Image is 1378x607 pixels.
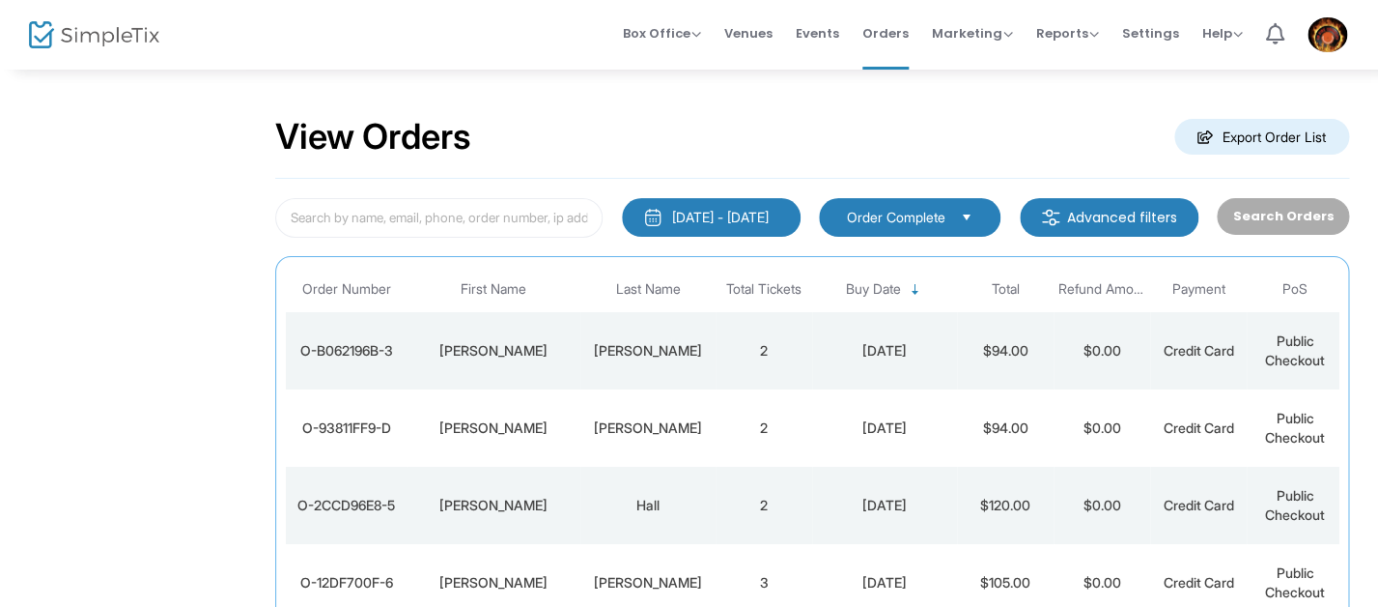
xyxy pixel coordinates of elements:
div: 8/22/2025 [817,496,952,515]
th: Total [957,267,1054,312]
div: O-12DF700F-6 [291,573,402,593]
span: Order Complete [847,208,945,227]
div: Angela [411,341,576,361]
div: O-2CCD96E8-5 [291,496,402,515]
span: Events [796,9,839,58]
td: $0.00 [1054,312,1150,390]
div: 8/23/2025 [817,341,952,361]
span: Credit Card [1164,419,1234,436]
td: $94.00 [957,312,1054,390]
button: Select [953,207,980,228]
td: $0.00 [1054,390,1150,467]
span: Public Checkout [1265,487,1325,523]
div: Karen [411,496,576,515]
td: 2 [716,312,812,390]
td: $94.00 [957,390,1054,467]
span: Credit Card [1164,497,1234,513]
div: [DATE] - [DATE] [672,208,769,227]
span: Public Checkout [1265,410,1325,446]
div: Johnson [585,341,711,361]
span: Order Number [302,281,391,298]
td: $0.00 [1054,467,1150,544]
span: Public Checkout [1265,564,1325,600]
span: Payment [1172,281,1225,298]
div: O-93811FF9-D [291,419,402,438]
h2: View Orders [275,116,471,159]
div: Beasley [585,419,711,438]
span: Sortable [908,282,923,298]
span: Buy Date [846,281,901,298]
td: 2 [716,467,812,544]
span: Marketing [932,24,1013,43]
img: monthly [643,208,662,227]
span: Last Name [616,281,681,298]
td: $120.00 [957,467,1054,544]
input: Search by name, email, phone, order number, ip address, or last 4 digits of card [275,198,603,238]
div: O-B062196B-3 [291,341,402,361]
span: Reports [1036,24,1099,43]
div: Hall [585,496,711,515]
m-button: Advanced filters [1020,198,1198,237]
span: Public Checkout [1265,332,1325,368]
span: Help [1202,24,1243,43]
span: First Name [461,281,526,298]
div: William [411,419,576,438]
div: 8/22/2025 [817,419,952,438]
m-button: Export Order List [1174,119,1349,155]
button: [DATE] - [DATE] [622,198,801,237]
span: Box Office [623,24,701,43]
span: Credit Card [1164,574,1234,591]
span: PoS [1282,281,1308,298]
th: Refund Amount [1054,267,1150,312]
span: Orders [862,9,909,58]
td: 2 [716,390,812,467]
div: Vaughan [585,573,711,593]
span: Credit Card [1164,342,1234,359]
span: Settings [1122,9,1179,58]
img: filter [1041,208,1060,227]
div: Ronald [411,573,576,593]
div: 8/21/2025 [817,573,952,593]
span: Venues [724,9,773,58]
th: Total Tickets [716,267,812,312]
